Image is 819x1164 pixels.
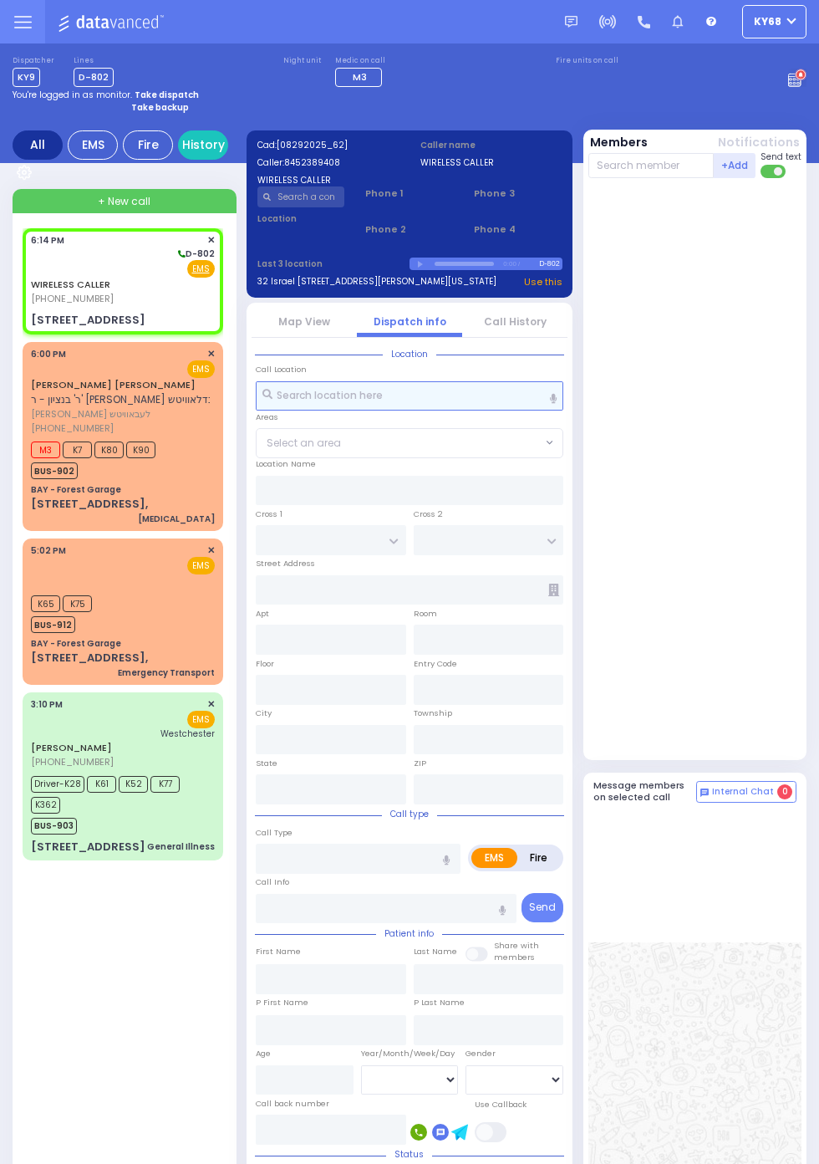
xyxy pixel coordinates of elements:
span: ✕ [207,233,215,248]
label: Use Callback [475,1099,526,1110]
a: [PERSON_NAME] [PERSON_NAME] [31,378,196,391]
input: Search a contact [257,186,345,207]
label: WIRELESS CALLER [257,174,399,186]
label: P First Name [256,997,308,1008]
input: Search location here [256,381,563,411]
span: ✕ [207,544,215,558]
img: comment-alt.png [700,789,709,797]
label: EMS [471,848,517,868]
u: EMS [192,263,210,275]
label: Dispatcher [13,56,54,66]
span: 5:02 PM [31,544,66,557]
span: Phone 2 [365,222,453,237]
span: 6:00 PM [31,348,66,360]
label: Last Name [414,946,457,957]
a: Dispatch info [374,314,446,329]
span: K90 [126,442,155,458]
span: Select an area [267,436,341,451]
label: Areas [256,411,278,423]
span: K65 [31,595,60,612]
span: ר' בנציון - ר' [PERSON_NAME] מענדלאוויטש [31,392,226,406]
label: Apt [256,608,269,620]
strong: Take backup [131,101,189,114]
span: You're logged in as monitor. [13,89,132,101]
img: Logo [58,12,169,33]
img: message.svg [565,16,577,28]
label: Last 3 location [257,258,410,270]
span: 3:10 PM [31,698,63,711]
div: [STREET_ADDRESS], [31,496,148,513]
span: ✕ [207,347,215,361]
a: Use this [524,275,562,289]
label: Cad: [257,139,399,151]
span: K362 [31,797,60,814]
span: ✕ [207,697,215,712]
div: Emergency Transport [118,666,215,679]
span: K77 [150,776,180,793]
a: History [178,130,228,160]
span: 8452389408 [284,156,340,169]
label: ZIP [414,758,426,769]
span: + New call [98,194,150,209]
span: Status [386,1148,432,1161]
div: BAY - Forest Garage [31,637,121,650]
label: State [256,758,277,769]
button: +Add [714,153,755,178]
span: EMS [187,360,215,378]
button: Members [590,134,648,151]
span: K75 [63,595,92,612]
button: ky68 [742,5,806,38]
span: KY9 [13,68,40,87]
span: Westchester [160,727,215,740]
span: [08292025_62] [277,139,348,151]
span: M3 [353,70,367,84]
label: Lines [74,56,114,66]
div: Fire [123,130,173,160]
span: Phone 3 [474,186,562,201]
label: Cross 1 [256,508,282,520]
span: Phone 4 [474,222,562,237]
span: Other building occupants [548,584,559,596]
div: General Illness [147,840,215,853]
label: Location [257,212,345,225]
label: Township [414,707,452,719]
label: Fire units on call [556,56,618,66]
label: Call Info [256,876,289,888]
span: [PHONE_NUMBER] [31,755,114,768]
span: [PERSON_NAME] לעבאוויטש [31,407,226,421]
span: Send text [760,151,801,163]
label: P Last Name [414,997,465,1008]
span: Driver-K28 [31,776,84,793]
div: All [13,130,63,160]
input: Search member [588,153,715,178]
label: Gender [465,1048,496,1059]
span: K61 [87,776,116,793]
span: BUS-912 [31,616,75,633]
span: ky68 [754,14,781,29]
label: Call back number [256,1098,329,1110]
span: 0 [777,784,792,799]
button: Send [521,893,563,922]
label: First Name [256,946,301,957]
label: Floor [256,658,274,670]
span: [PHONE_NUMBER] [31,421,114,435]
a: WIRELESS CALLER [31,278,110,291]
label: Caller: [257,156,399,169]
label: Call Location [256,364,307,375]
label: Night unit [283,56,321,66]
label: Medic on call [335,56,387,66]
span: M3 [31,442,60,458]
span: [PHONE_NUMBER] [31,292,114,305]
span: BUS-902 [31,462,78,479]
button: Notifications [718,134,800,151]
label: Street Address [256,558,315,569]
span: K80 [94,442,124,458]
label: Location Name [256,458,316,470]
span: Call type [382,808,437,820]
h5: Message members on selected call [593,780,697,802]
span: K52 [119,776,148,793]
div: [MEDICAL_DATA] [138,513,215,525]
div: Year/Month/Week/Day [361,1048,459,1059]
span: BUS-903 [31,818,77,835]
a: Map View [278,314,330,329]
